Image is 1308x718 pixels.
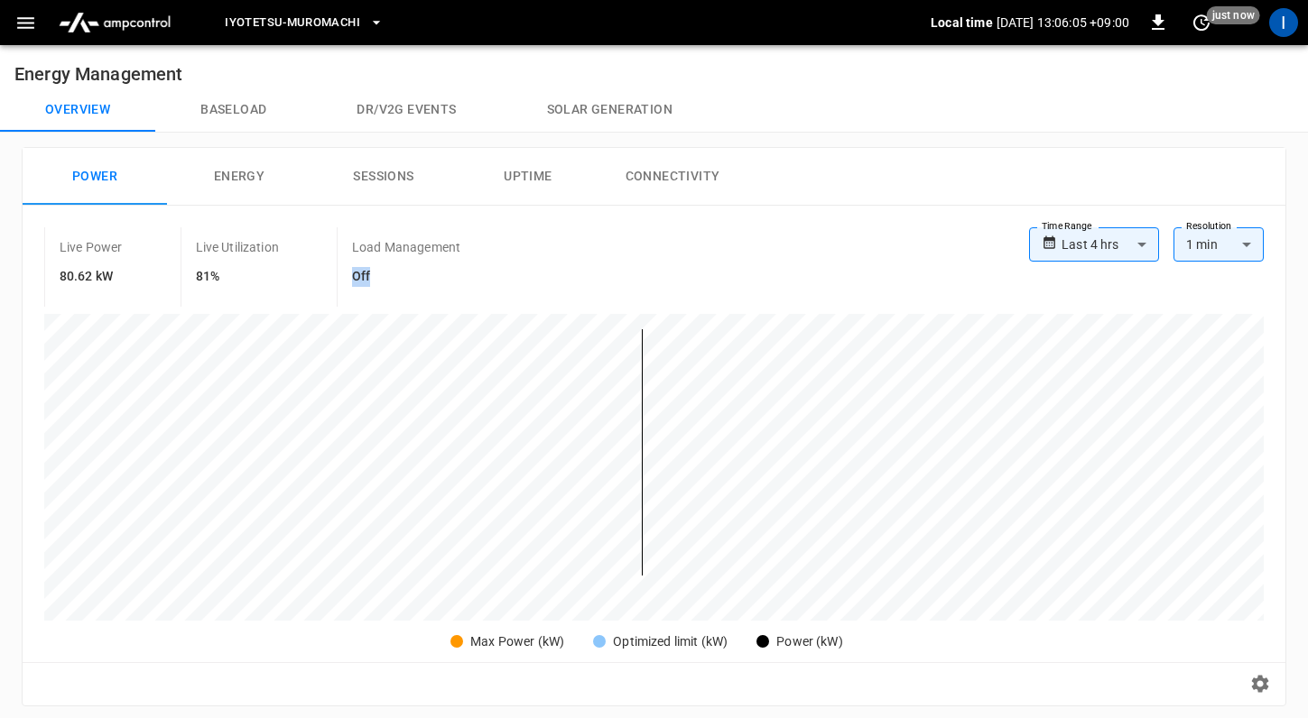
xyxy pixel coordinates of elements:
[352,267,460,287] h6: Off
[196,267,279,287] h6: 81%
[60,267,123,287] h6: 80.62 kW
[1207,6,1260,24] span: just now
[1173,227,1264,262] div: 1 min
[600,148,745,206] button: Connectivity
[218,5,391,41] button: Iyotetsu-Muromachi
[196,238,279,256] p: Live Utilization
[456,148,600,206] button: Uptime
[225,13,360,33] span: Iyotetsu-Muromachi
[1187,8,1216,37] button: set refresh interval
[1186,219,1231,234] label: Resolution
[23,148,167,206] button: Power
[352,238,460,256] p: Load Management
[1269,8,1298,37] div: profile-icon
[51,5,178,40] img: ampcontrol.io logo
[931,14,993,32] p: Local time
[311,148,456,206] button: Sessions
[167,148,311,206] button: Energy
[997,14,1129,32] p: [DATE] 13:06:05 +09:00
[470,632,564,651] div: Max Power (kW)
[60,238,123,256] p: Live Power
[776,632,843,651] div: Power (kW)
[155,88,311,132] button: Baseload
[1062,227,1159,262] div: Last 4 hrs
[613,632,728,651] div: Optimized limit (kW)
[502,88,718,132] button: Solar generation
[1042,219,1092,234] label: Time Range
[311,88,501,132] button: Dr/V2G events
